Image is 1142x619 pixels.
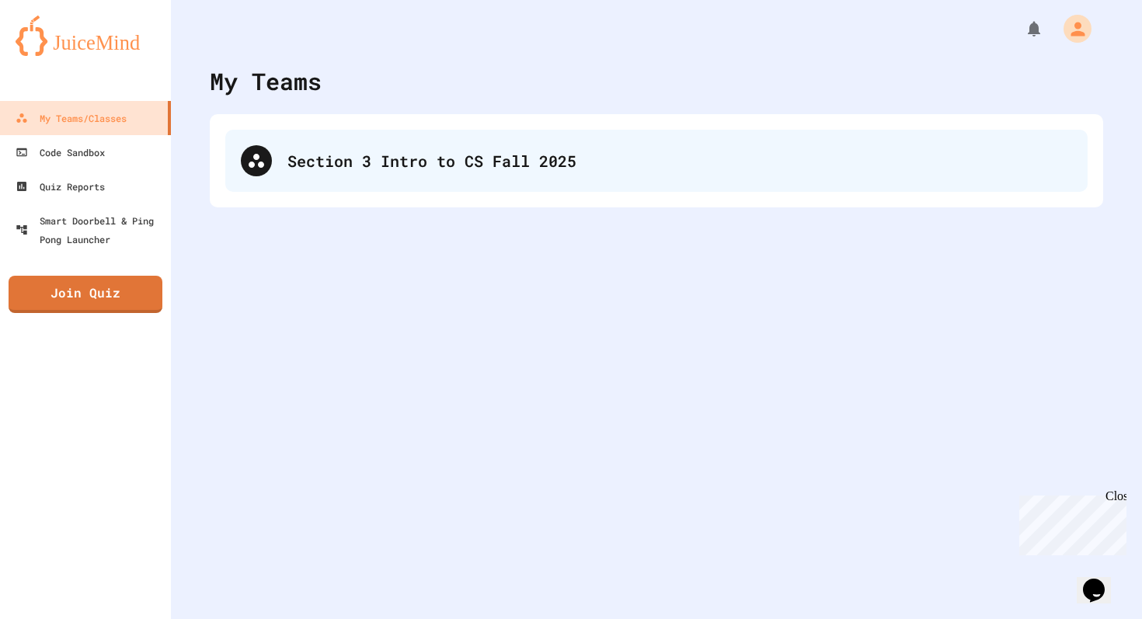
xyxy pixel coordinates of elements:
iframe: chat widget [1077,557,1126,603]
img: logo-orange.svg [16,16,155,56]
div: Code Sandbox [16,143,105,162]
iframe: chat widget [1013,489,1126,555]
div: Section 3 Intro to CS Fall 2025 [225,130,1088,192]
div: Section 3 Intro to CS Fall 2025 [287,149,1072,172]
div: Quiz Reports [16,177,105,196]
div: My Account [1047,11,1095,47]
div: My Notifications [996,16,1047,42]
div: Smart Doorbell & Ping Pong Launcher [16,211,165,249]
div: My Teams/Classes [16,109,127,127]
a: Join Quiz [9,276,162,313]
div: Chat with us now!Close [6,6,107,99]
div: My Teams [210,64,322,99]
